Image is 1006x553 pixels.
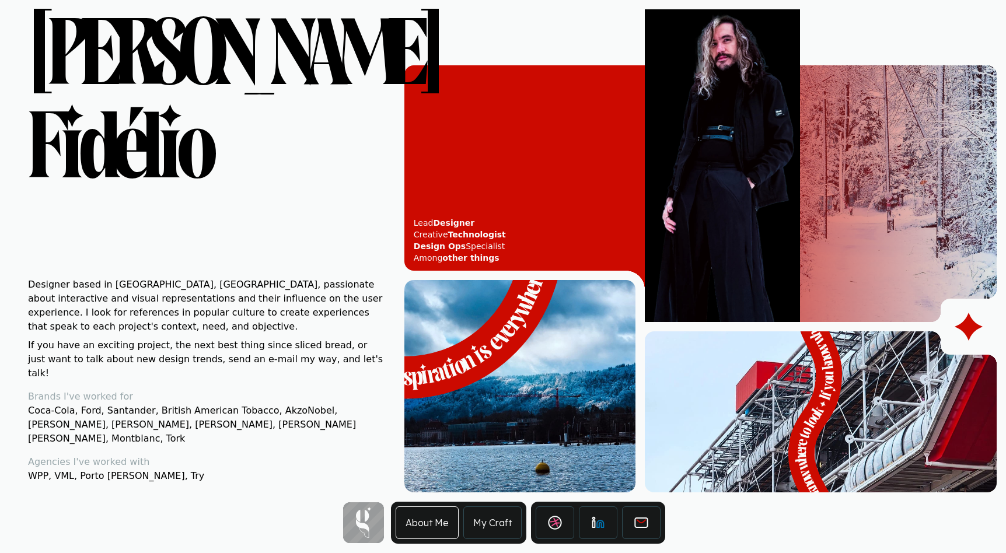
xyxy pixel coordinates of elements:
[341,500,386,545] a: Home
[396,506,459,539] a: About Me
[28,390,386,404] p: Brands I've worked for
[28,9,446,103] span: [PERSON_NAME]
[955,313,983,341] svg: Logo
[28,338,386,380] p: If you have an exciting project, the next best thing since sliced bread, or just want to talk abo...
[28,278,386,334] p: Designer based in [GEOGRAPHIC_DATA], [GEOGRAPHIC_DATA], passionate about interactive and visual r...
[28,469,386,483] p: WPP, VML, Porto [PERSON_NAME], Try
[645,9,997,322] img: Image of me
[463,506,522,539] a: My Craft
[356,507,372,538] svg: Star
[28,455,386,469] p: Agencies I've worked with
[28,103,212,196] span: Fidélio
[28,404,386,446] p: Coca-Cola, Ford, Santander, British American Tobacco, AkzoNobel, [PERSON_NAME], [PERSON_NAME], [P...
